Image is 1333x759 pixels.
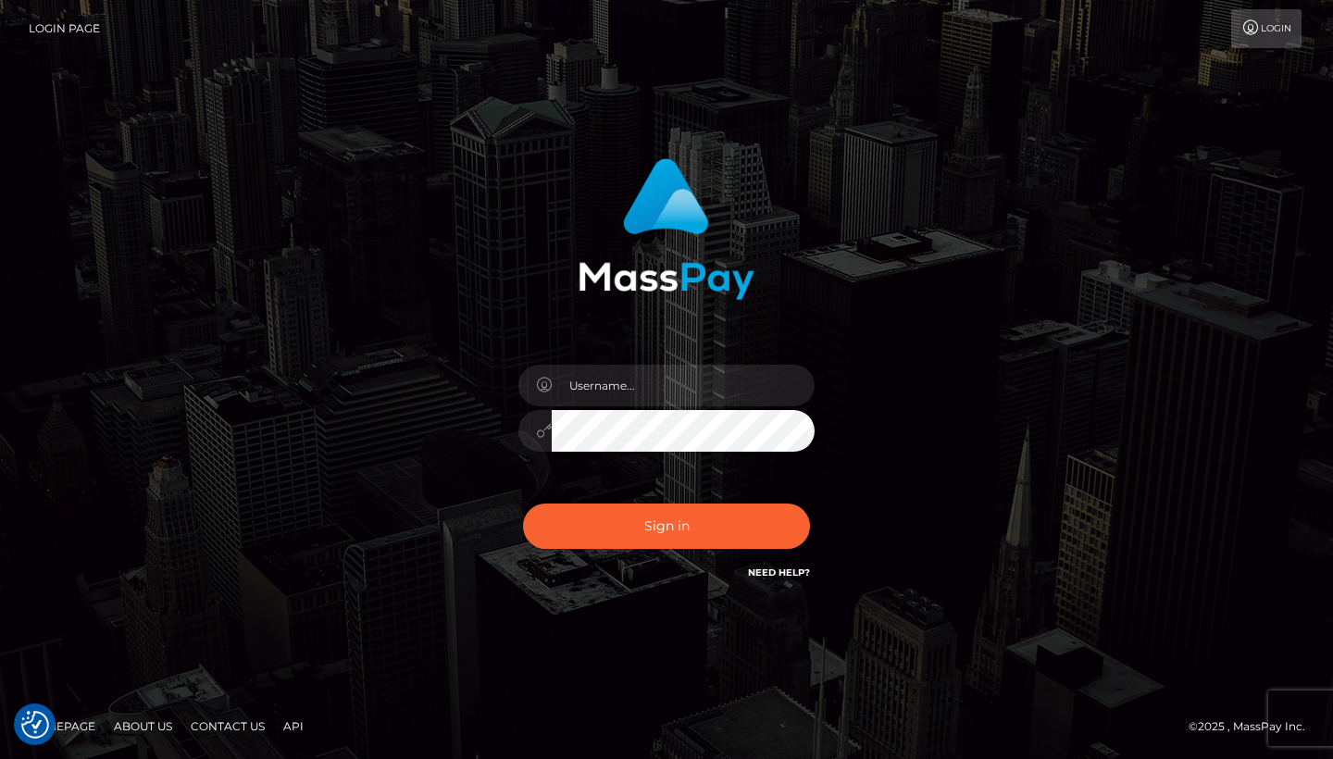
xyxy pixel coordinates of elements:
a: Need Help? [748,566,810,579]
img: Revisit consent button [21,711,49,739]
a: Homepage [20,712,103,740]
button: Sign in [523,504,810,549]
button: Consent Preferences [21,711,49,739]
a: About Us [106,712,180,740]
a: Contact Us [183,712,272,740]
a: Login Page [29,9,100,48]
input: Username... [552,365,815,406]
a: API [276,712,311,740]
a: Login [1231,9,1302,48]
div: © 2025 , MassPay Inc. [1189,716,1319,737]
img: MassPay Login [579,158,754,300]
